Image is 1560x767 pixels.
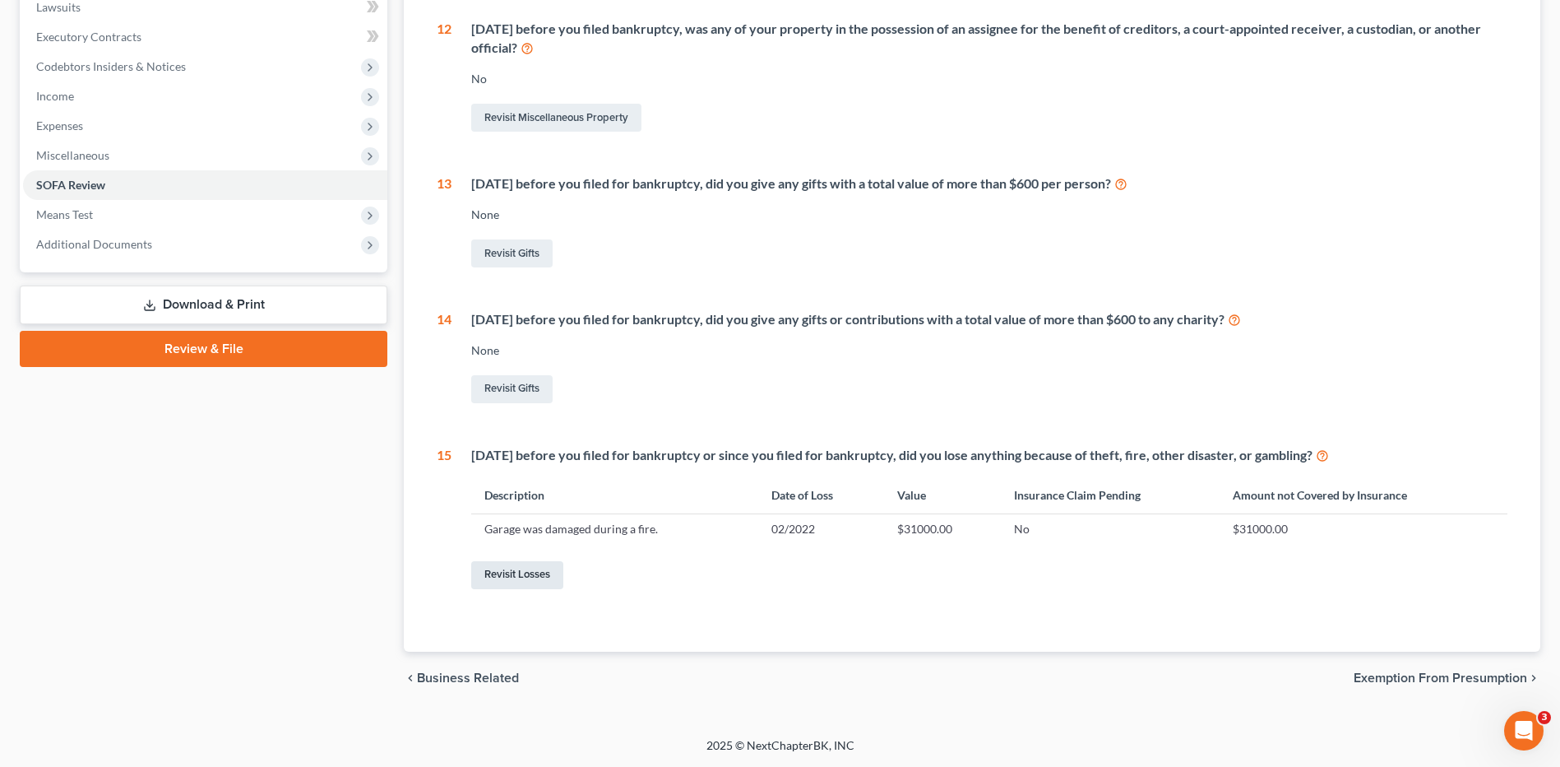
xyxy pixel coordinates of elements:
[1504,711,1544,751] iframe: Intercom live chat
[36,89,74,103] span: Income
[471,375,553,403] a: Revisit Gifts
[1354,672,1540,685] button: Exemption from Presumption chevron_right
[20,331,387,367] a: Review & File
[437,174,451,271] div: 13
[437,446,451,593] div: 15
[471,561,563,589] a: Revisit Losses
[1538,711,1551,724] span: 3
[471,478,757,514] th: Description
[758,514,884,545] td: 02/2022
[1220,478,1507,514] th: Amount not Covered by Insurance
[1001,478,1220,514] th: Insurance Claim Pending
[36,178,105,192] span: SOFA Review
[312,737,1249,767] div: 2025 © NextChapterBK, INC
[471,20,1507,58] div: [DATE] before you filed bankruptcy, was any of your property in the possession of an assignee for...
[437,20,451,135] div: 12
[20,286,387,324] a: Download & Print
[1001,514,1220,545] td: No
[471,71,1507,87] div: No
[404,672,417,685] i: chevron_left
[36,207,93,221] span: Means Test
[36,30,141,44] span: Executory Contracts
[36,119,83,132] span: Expenses
[417,672,519,685] span: Business Related
[23,22,387,52] a: Executory Contracts
[471,207,1507,223] div: None
[884,514,1001,545] td: $31000.00
[404,672,519,685] button: chevron_left Business Related
[884,478,1001,514] th: Value
[471,174,1507,193] div: [DATE] before you filed for bankruptcy, did you give any gifts with a total value of more than $6...
[471,104,641,132] a: Revisit Miscellaneous Property
[471,239,553,267] a: Revisit Gifts
[36,59,186,73] span: Codebtors Insiders & Notices
[23,170,387,200] a: SOFA Review
[36,148,109,162] span: Miscellaneous
[1354,672,1527,685] span: Exemption from Presumption
[471,446,1507,465] div: [DATE] before you filed for bankruptcy or since you filed for bankruptcy, did you lose anything b...
[1220,514,1507,545] td: $31000.00
[1527,672,1540,685] i: chevron_right
[758,478,884,514] th: Date of Loss
[471,310,1507,329] div: [DATE] before you filed for bankruptcy, did you give any gifts or contributions with a total valu...
[471,514,757,545] td: Garage was damaged during a fire.
[471,342,1507,359] div: None
[36,237,152,251] span: Additional Documents
[437,310,451,407] div: 14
